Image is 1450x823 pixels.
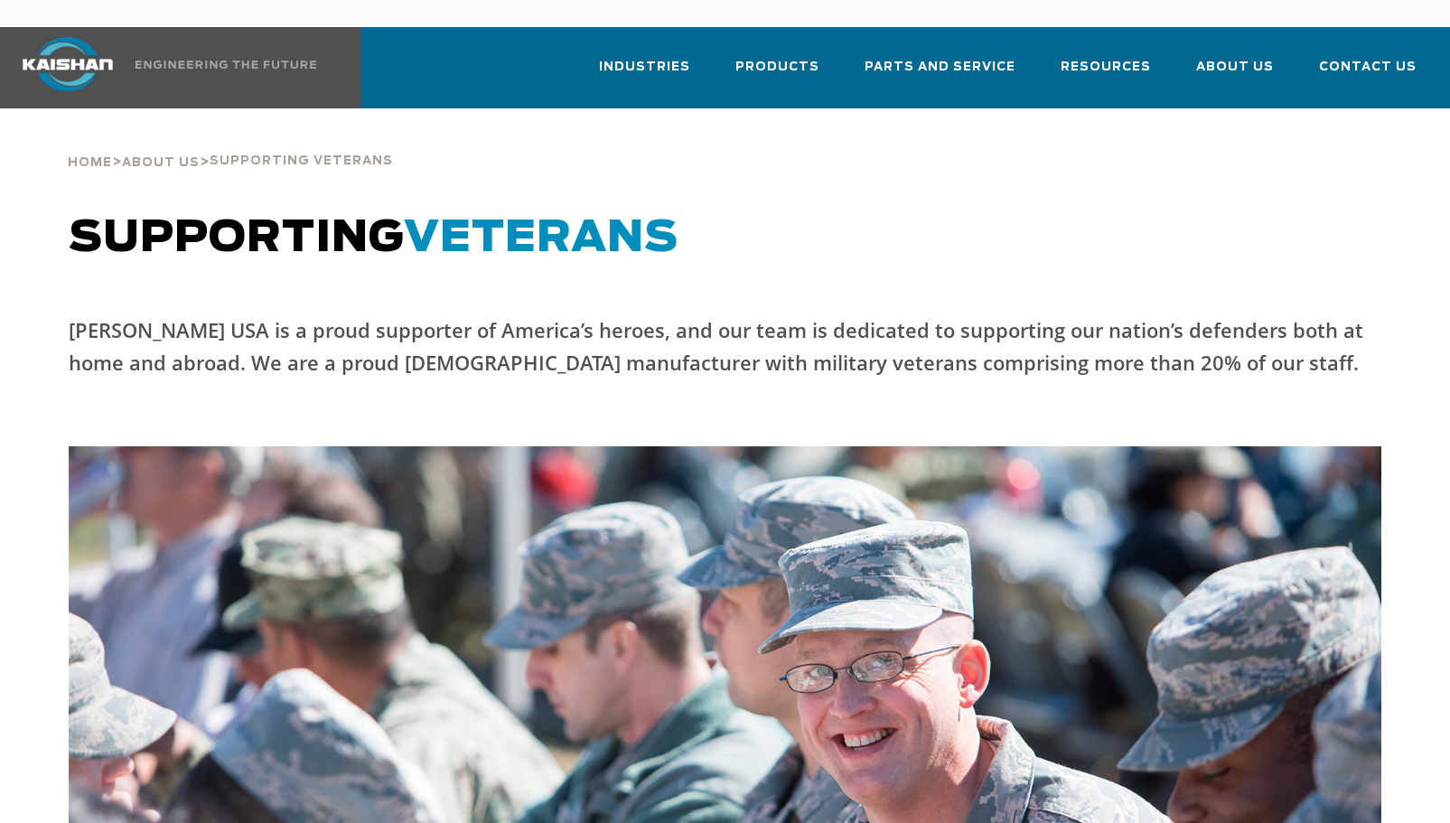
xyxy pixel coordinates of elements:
[404,217,678,260] span: VETERANS
[68,154,112,170] a: Home
[68,108,393,177] div: > >
[1061,43,1151,105] a: Resources
[599,57,690,78] span: Industries
[1319,57,1417,78] span: Contact Us
[735,57,819,78] span: Products
[68,157,112,169] span: Home
[136,61,316,69] img: Engineering the future
[865,43,1015,105] a: Parts and Service
[1319,43,1417,105] a: Contact Us
[69,313,1381,379] p: [PERSON_NAME] USA is a proud supporter of America’s heroes, and our team is dedicated to supporti...
[865,57,1015,78] span: Parts and Service
[1196,43,1274,105] a: About Us
[1061,57,1151,78] span: Resources
[599,43,690,105] a: Industries
[69,217,678,260] span: SUPPORTING
[210,155,393,167] span: Supporting Veterans
[122,157,200,169] span: About Us
[122,154,200,170] a: About Us
[735,43,819,105] a: Products
[1196,57,1274,78] span: About Us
